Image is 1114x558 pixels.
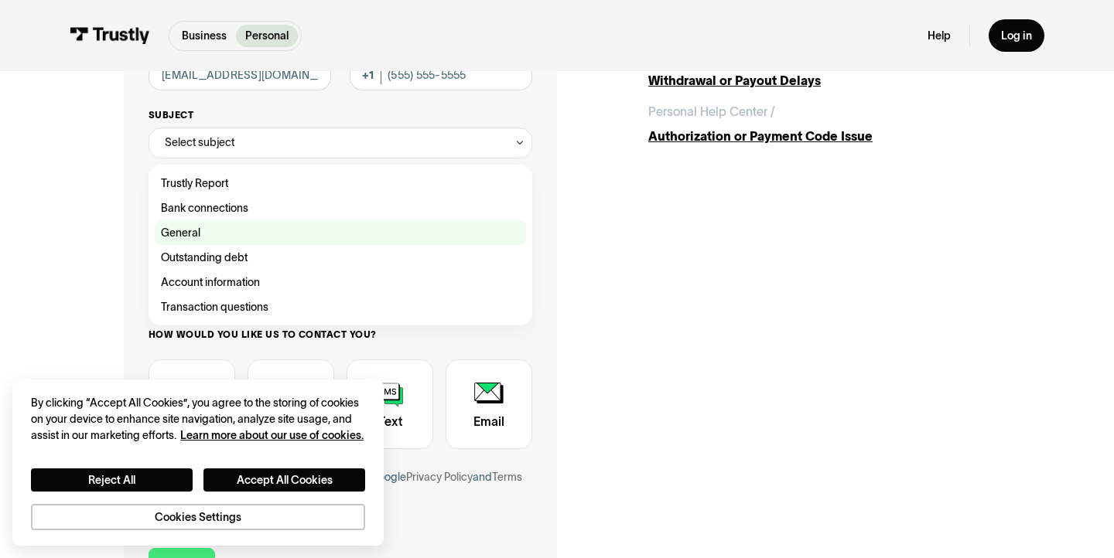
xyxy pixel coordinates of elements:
[648,71,990,90] div: Withdrawal or Payout Delays
[989,19,1044,52] a: Log in
[161,273,260,291] span: Account information
[648,127,990,145] div: Authorization or Payment Code Issue
[31,395,365,530] div: Privacy
[648,102,775,121] div: Personal Help Center /
[149,328,532,341] label: How would you like us to contact you?
[31,504,365,530] button: Cookies Settings
[161,174,228,192] span: Trustly Report
[165,133,234,151] div: Select subject
[149,128,532,158] div: Select subject
[70,27,150,44] img: Trustly Logo
[31,395,365,444] div: By clicking “Accept All Cookies”, you agree to the storing of cookies on your device to enhance s...
[149,60,331,90] input: alex@mail.com
[149,158,532,325] nav: Select subject
[173,25,236,47] a: Business
[161,298,268,316] span: Transaction questions
[149,109,532,121] label: Subject
[12,379,384,546] div: Cookie banner
[245,28,289,44] p: Personal
[180,429,364,441] a: More information about your privacy, opens in a new tab
[928,29,951,43] a: Help
[161,248,248,267] span: Outstanding debt
[236,25,298,47] a: Personal
[31,468,193,492] button: Reject All
[161,223,200,242] span: General
[203,468,365,492] button: Accept All Cookies
[182,28,227,44] p: Business
[1001,29,1032,43] div: Log in
[161,199,248,217] span: Bank connections
[350,60,532,90] input: (555) 555-5555
[648,102,990,145] a: Personal Help Center /Authorization or Payment Code Issue
[406,471,473,483] a: Privacy Policy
